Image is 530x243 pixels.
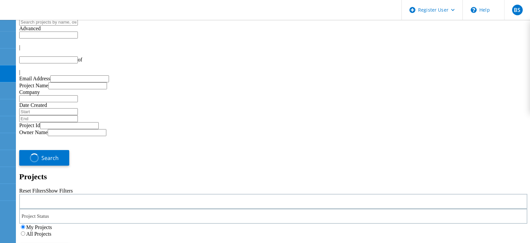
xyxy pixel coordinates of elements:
a: Live Optics Dashboard [7,13,78,19]
input: Start [19,108,78,115]
label: Email Address [19,76,50,81]
label: Project Id [19,122,40,128]
label: All Projects [26,231,51,237]
input: End [19,115,78,122]
svg: \n [471,7,477,13]
div: | [19,69,527,75]
label: Project Name [19,83,48,88]
b: Projects [19,172,47,181]
a: Reset Filters [19,188,46,194]
span: BS [514,7,520,13]
label: My Projects [26,224,52,230]
button: Search [19,150,69,166]
label: Date Created [19,102,47,108]
label: Owner Name [19,129,48,135]
div: | [19,44,527,50]
span: Search [41,154,59,162]
label: Company [19,89,40,95]
span: of [78,57,82,62]
a: Show Filters [46,188,73,194]
input: Search projects by name, owner, ID, company, etc [19,19,78,26]
div: Project Status [19,209,527,224]
span: Advanced [19,26,41,31]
